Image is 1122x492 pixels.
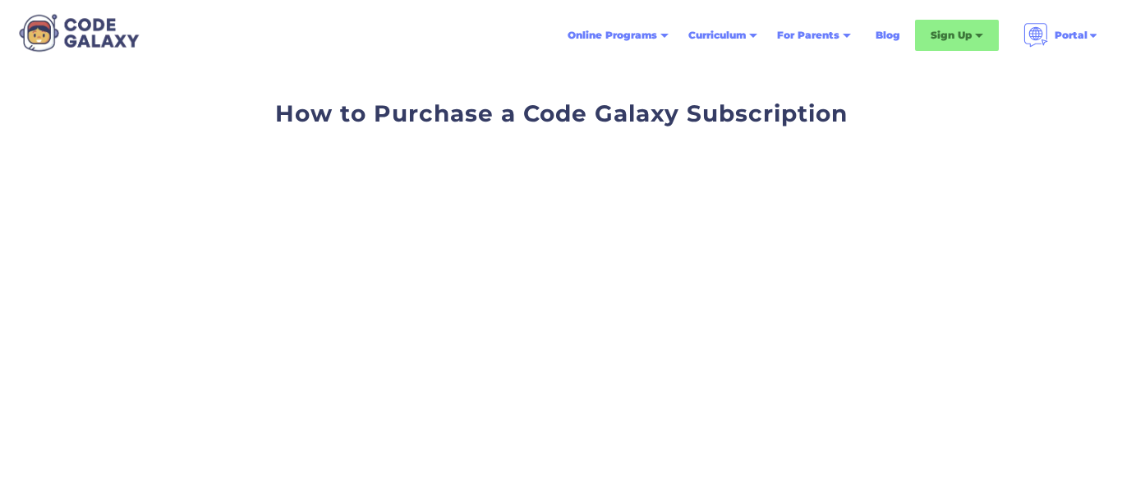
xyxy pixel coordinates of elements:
[275,99,848,127] span: How to Purchase a Code Galaxy Subscription
[931,27,972,44] div: Sign Up
[1055,27,1088,44] div: Portal
[777,27,839,44] div: For Parents
[866,21,910,50] a: Blog
[688,27,746,44] div: Curriculum
[568,27,657,44] div: Online Programs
